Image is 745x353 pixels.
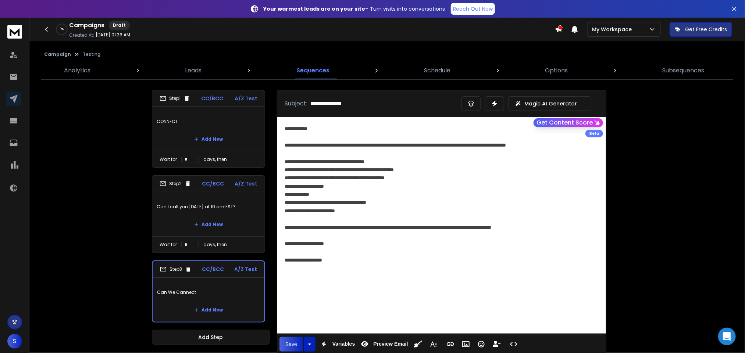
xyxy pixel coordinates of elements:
p: Schedule [424,66,450,75]
button: Code View [507,337,521,352]
p: Created At: [69,32,94,38]
div: Step 2 [160,180,191,187]
a: Reach Out Now [451,3,495,15]
button: Insert Unsubscribe Link [490,337,504,352]
p: Get Free Credits [685,26,727,33]
div: Beta [585,130,603,137]
button: Get Free Credits [670,22,732,37]
p: CC/BCC [202,266,224,273]
button: Variables [317,337,357,352]
p: Can We Cannect [157,282,260,303]
button: Add New [188,132,229,147]
p: A/Z Test [235,180,257,187]
button: Emoticons [474,337,488,352]
span: Preview Email [372,341,409,347]
p: CC/BCC [202,180,224,187]
li: Step3CC/BCCA/Z TestCan We CannectAdd New [152,260,265,323]
p: CONNECT [157,111,260,132]
p: A/Z Test [235,95,257,102]
div: Step 1 [160,95,190,102]
p: Sequences [296,66,329,75]
p: [DATE] 01:36 AM [96,32,130,38]
h1: Campaigns [69,21,104,30]
button: S [7,334,22,349]
button: Clean HTML [411,337,425,352]
button: Insert Link (Ctrl+K) [443,337,457,352]
p: Testing [83,51,100,57]
p: Subject: [285,99,307,108]
button: Insert Image (Ctrl+P) [459,337,473,352]
p: – Turn visits into conversations [263,5,445,12]
p: Wait for [160,156,177,162]
p: Magic AI Generator [524,100,577,107]
p: Can I call you [DATE] at 10 am EST? [157,197,260,217]
li: Step1CC/BCCA/Z TestCONNECTAdd NewWait fordays, then [152,90,265,168]
a: Sequences [292,62,334,79]
img: logo [7,25,22,39]
a: Subsequences [658,62,709,79]
p: 0 % [60,27,64,32]
a: Analytics [60,62,95,79]
strong: Your warmest leads are on your site [263,5,365,12]
button: Add New [188,217,229,232]
button: Preview Email [358,337,409,352]
p: Analytics [64,66,90,75]
p: Options [545,66,568,75]
p: days, then [203,156,227,162]
button: Campaign [44,51,71,57]
p: A/Z Test [234,266,257,273]
button: Get Content Score [534,118,603,127]
p: days, then [203,242,227,248]
button: Magic AI Generator [509,96,591,111]
p: Leads [185,66,202,75]
button: Save [279,337,303,352]
p: CC/BCC [202,95,224,102]
button: Add New [188,303,229,317]
p: Reach Out Now [453,5,493,12]
li: Step2CC/BCCA/Z TestCan I call you [DATE] at 10 am EST?Add NewWait fordays, then [152,175,265,253]
a: Leads [181,62,206,79]
span: Variables [331,341,357,347]
p: My Workspace [592,26,635,33]
div: Draft [109,21,130,30]
p: Subsequences [663,66,705,75]
div: Open Intercom Messenger [718,328,736,345]
button: More Text [427,337,441,352]
button: Add Step [152,330,270,345]
p: Wait for [160,242,177,248]
div: Step 3 [160,266,192,273]
a: Options [541,62,572,79]
a: Schedule [420,62,455,79]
